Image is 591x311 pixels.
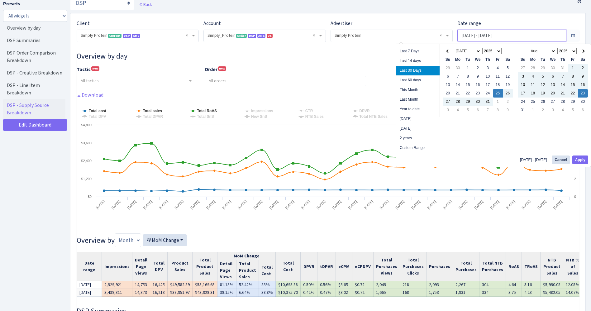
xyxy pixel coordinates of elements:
th: Product Sales [168,252,193,281]
td: 22 [463,89,473,98]
td: 27 [548,98,558,106]
text: $1,200 [81,177,92,181]
td: $3.02 [336,289,352,297]
tspan: [DATE] [111,199,121,210]
td: [DATE] [77,289,102,297]
tspan: [DATE] [521,199,531,210]
td: 1 [568,64,578,72]
th: Detail Page Views [217,260,236,281]
th: DPVR [301,252,317,281]
td: 24 [518,98,528,106]
td: 29 [568,98,578,106]
th: eCPDPV [352,252,374,281]
td: 4 [528,72,538,81]
th: Tu [463,55,473,64]
li: Last 14 days [396,56,440,66]
tspan: [DATE] [332,199,342,210]
span: Simply_Protein <span class="badge badge-success">Seller</span><span class="badge badge-primary">D... [207,32,318,39]
td: $43,928.31 [193,289,217,297]
tspan: [DATE] [158,199,169,210]
li: [DATE] [396,124,440,133]
th: Total Purchases Clicks [400,252,427,281]
li: Last 60 days [396,75,440,85]
a: DSP Summaries [3,34,65,47]
td: 3,439,311 [102,289,132,297]
td: $10,693.88 [276,281,301,289]
th: MoM Change [217,252,276,260]
text: 2 [574,177,576,181]
li: Custom Range [396,143,440,153]
td: 1,665 [374,289,400,297]
input: All orders [205,76,366,86]
h3: Overview by [77,233,579,247]
span: Simply Protein <span class="badge badge-success">Current</span><span class="badge badge-primary">... [77,30,198,42]
td: 5 [463,106,473,114]
button: Cancel [552,155,570,164]
tspan: NTB Sales [305,114,324,119]
tspan: DPVR [359,109,370,113]
td: 2 [503,98,513,106]
tspan: [DATE] [221,199,231,210]
th: Fr [493,55,503,64]
th: Mo [453,55,463,64]
tspan: [DATE] [379,199,389,210]
td: 4 [493,64,503,72]
td: 31 [558,64,568,72]
td: 83% [259,281,276,289]
td: 1 [493,98,503,106]
td: 6 [473,106,483,114]
tspan: [DATE] [269,199,279,210]
h3: Widget #10 [77,52,579,61]
td: 5 [503,64,513,72]
td: 2 [578,64,588,72]
span: Simply Protein [331,30,452,42]
td: 2,093 [427,281,453,289]
td: 17 [483,81,493,89]
th: RoAS [506,252,522,281]
tspan: [DATE] [363,199,374,210]
th: Sa [503,55,513,64]
tspan: Impressions [251,109,273,113]
td: 11 [493,72,503,81]
td: 2,049 [374,281,400,289]
li: Year to date [396,104,440,114]
th: Total Cost [259,260,276,281]
td: 27 [443,98,453,106]
sup: new [91,66,99,71]
tspan: [DATE] [458,199,468,210]
tspan: [DATE] [411,199,421,210]
tspan: [DATE] [505,199,516,210]
td: 7 [483,106,493,114]
td: 14 [558,81,568,89]
td: 27 [518,64,528,72]
td: 20 [548,89,558,98]
span: Simply Protein [335,32,445,39]
th: Total Product Sales [193,252,217,281]
button: MoM Change [143,234,187,246]
th: Th [483,55,493,64]
li: Last 7 Days [396,46,440,56]
td: 3.75 [506,289,522,297]
th: Total Product Sales [236,260,259,281]
tspan: [DATE] [190,199,200,210]
td: $0.72 [352,289,374,297]
td: 18 [528,89,538,98]
span: Remove all items [313,32,315,39]
tspan: Total DPVR [143,114,163,119]
tspan: [DATE] [537,199,547,210]
li: [DATE] [396,114,440,124]
td: 5 [568,106,578,114]
tspan: [DATE] [127,199,137,210]
td: 28 [453,98,463,106]
tspan: [DATE] [142,199,153,210]
th: We [548,55,558,64]
tspan: Total SnS [197,114,214,119]
td: 81.13% [217,281,236,289]
span: Seller [236,34,247,38]
th: Sa [578,55,588,64]
a: Back [139,2,152,7]
th: Total Purchases [453,252,479,281]
tspan: [DATE] [442,199,452,210]
th: TRoAS [522,252,541,281]
td: 4 [558,106,568,114]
